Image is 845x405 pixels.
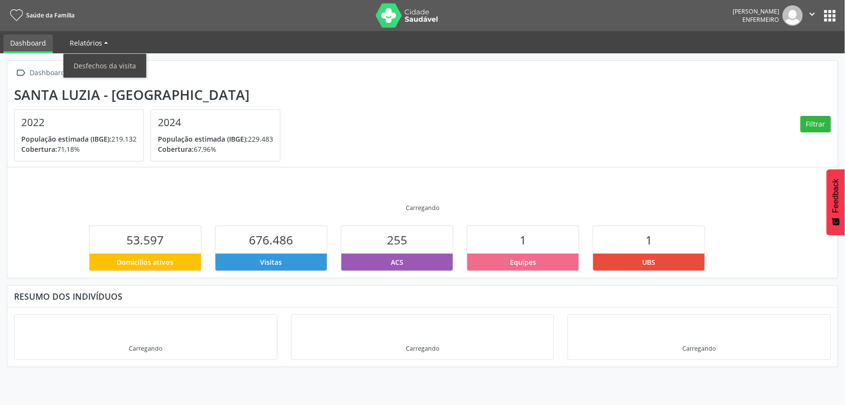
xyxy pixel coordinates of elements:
[803,5,821,26] button: 
[21,145,57,154] span: Cobertura:
[158,134,273,144] p: 229.483
[249,232,293,248] span: 676.486
[800,116,831,132] button: Filtrar
[14,87,287,103] div: Santa Luzia - [GEOGRAPHIC_DATA]
[126,232,164,248] span: 53.597
[807,9,817,19] i: 
[406,344,439,353] div: Carregando
[783,5,803,26] img: img
[7,7,75,23] a: Saúde da Família
[406,204,439,212] div: Carregando
[158,145,194,154] span: Cobertura:
[520,232,526,248] span: 1
[14,66,67,80] a:  Dashboard
[21,134,137,144] p: 219.132
[63,57,146,74] a: Desfechos da visita
[510,257,536,267] span: Equipes
[387,232,407,248] span: 255
[733,7,779,16] div: [PERSON_NAME]
[129,344,162,353] div: Carregando
[391,257,403,267] span: ACS
[645,232,652,248] span: 1
[3,34,53,53] a: Dashboard
[70,38,102,48] span: Relatórios
[642,257,655,267] span: UBS
[21,144,137,154] p: 71,18%
[158,116,273,129] h4: 2024
[260,257,282,267] span: Visitas
[117,257,173,267] span: Domicílios ativos
[63,34,115,51] a: Relatórios
[26,11,75,19] span: Saúde da Família
[831,179,840,213] span: Feedback
[742,16,779,24] span: Enfermeiro
[21,134,111,144] span: População estimada (IBGE):
[683,344,716,353] div: Carregando
[21,116,137,129] h4: 2022
[14,291,831,302] div: Resumo dos indivíduos
[28,66,67,80] div: Dashboard
[158,144,273,154] p: 67,96%
[158,134,248,144] span: População estimada (IBGE):
[63,53,147,78] ul: Relatórios
[14,66,28,80] i: 
[821,7,838,24] button: apps
[827,169,845,235] button: Feedback - Mostrar pesquisa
